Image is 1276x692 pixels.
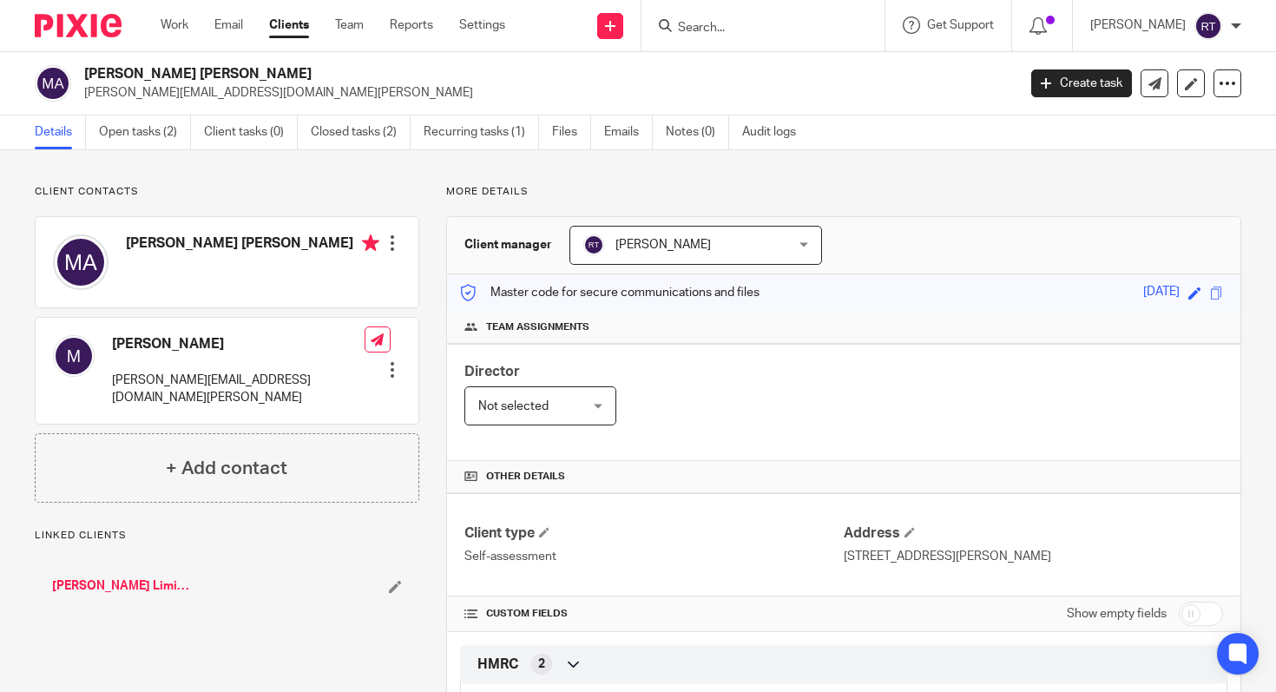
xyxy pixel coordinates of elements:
a: Open tasks (2) [99,115,191,149]
a: Email [214,16,243,34]
div: [DATE] [1143,283,1180,303]
a: Settings [459,16,505,34]
a: Recurring tasks (1) [424,115,539,149]
span: HMRC [477,656,518,674]
h4: [PERSON_NAME] [112,335,365,353]
h3: Client manager [464,236,552,254]
span: Get Support [927,19,994,31]
a: Client tasks (0) [204,115,298,149]
p: More details [446,185,1241,199]
span: Team assignments [486,320,589,334]
a: Work [161,16,188,34]
p: Self-assessment [464,548,844,565]
img: svg%3E [35,65,71,102]
span: [PERSON_NAME] [615,239,711,251]
a: Create task [1031,69,1132,97]
a: Reports [390,16,433,34]
h4: Client type [464,524,844,543]
img: svg%3E [583,234,604,255]
input: Search [676,21,832,36]
h2: [PERSON_NAME] [PERSON_NAME] [84,65,821,83]
span: Director [464,365,520,379]
span: Other details [486,470,565,484]
a: Audit logs [742,115,809,149]
p: Client contacts [35,185,419,199]
a: Details [35,115,86,149]
p: Linked clients [35,529,419,543]
h4: Address [844,524,1223,543]
p: [PERSON_NAME][EMAIL_ADDRESS][DOMAIN_NAME][PERSON_NAME] [84,84,1005,102]
label: Show empty fields [1067,605,1167,623]
img: svg%3E [53,335,95,377]
a: Team [335,16,364,34]
span: 2 [538,656,545,673]
p: Master code for secure communications and files [460,284,760,301]
a: [PERSON_NAME] Limited [52,577,192,595]
i: Primary [362,234,379,252]
a: Files [552,115,591,149]
p: [PERSON_NAME] [1090,16,1186,34]
h4: CUSTOM FIELDS [464,607,844,621]
img: svg%3E [53,234,109,290]
p: [STREET_ADDRESS][PERSON_NAME] [844,548,1223,565]
h4: [PERSON_NAME] [PERSON_NAME] [126,234,379,256]
a: Emails [604,115,653,149]
img: svg%3E [1194,12,1222,40]
a: Notes (0) [666,115,729,149]
span: Not selected [478,400,549,412]
img: Pixie [35,14,122,37]
a: Clients [269,16,309,34]
h4: + Add contact [166,455,287,482]
a: Closed tasks (2) [311,115,411,149]
p: [PERSON_NAME][EMAIL_ADDRESS][DOMAIN_NAME][PERSON_NAME] [112,372,365,407]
